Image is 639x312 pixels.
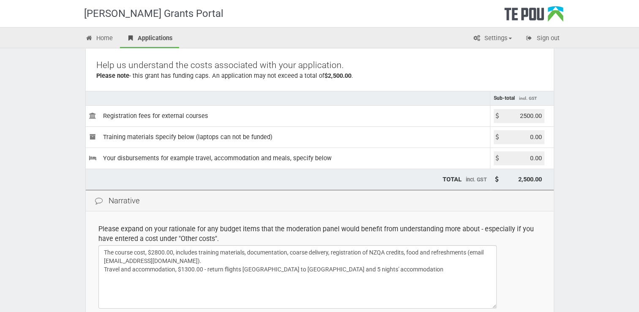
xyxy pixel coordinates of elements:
[324,72,351,79] b: $2,500.00
[519,30,566,48] a: Sign out
[96,59,543,71] p: Help us understand the costs associated with your application.
[98,224,541,244] div: Please expand on your rationale for any budget items that the moderation panel would benefit from...
[467,30,518,48] a: Settings
[79,30,120,48] a: Home
[86,190,554,212] div: Narrative
[86,105,490,126] td: Registration fees for external courses
[86,148,490,169] td: Your disbursements for example travel, accommodation and meals, specify below
[490,91,554,105] td: Sub-total
[466,176,487,183] span: incl. GST
[519,96,537,101] span: incl. GST
[504,6,563,27] div: Te Pou Logo
[96,72,129,79] b: Please note
[96,71,543,80] div: - this grant has funding caps. An application may not exceed a total of .
[98,245,497,309] textarea: The course cost, $2800.00, includes training materials, documentation, coarse delivery, registrat...
[120,30,179,48] a: Applications
[86,126,490,148] td: Training materials Specify below (laptops can not be funded)
[86,169,490,190] td: TOTAL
